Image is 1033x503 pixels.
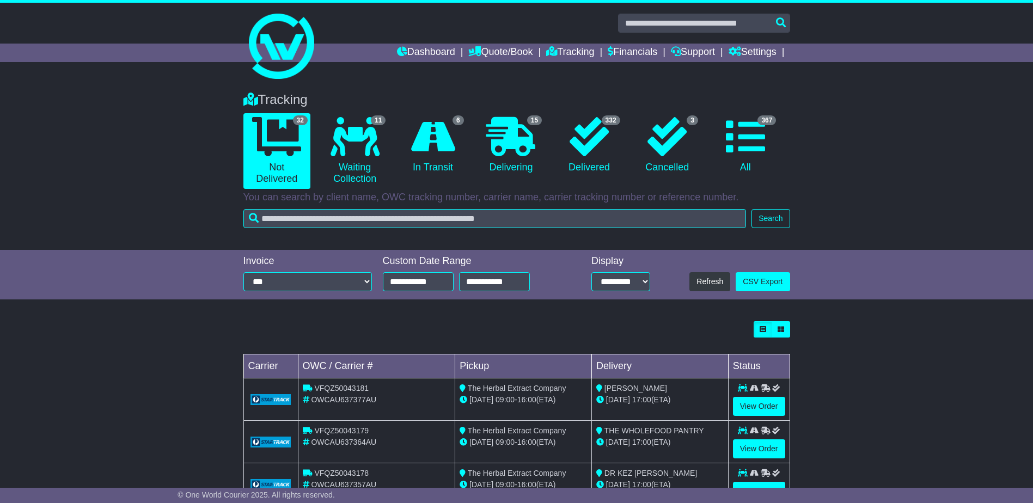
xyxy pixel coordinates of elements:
a: View Order [733,397,785,416]
div: (ETA) [596,394,724,406]
span: 09:00 [496,438,515,446]
button: Refresh [689,272,730,291]
a: CSV Export [736,272,790,291]
div: Custom Date Range [383,255,558,267]
p: You can search by client name, OWC tracking number, carrier name, carrier tracking number or refe... [243,192,790,204]
span: [PERSON_NAME] [604,384,667,392]
div: - (ETA) [460,479,587,490]
a: Quote/Book [468,44,533,62]
span: 17:00 [632,480,651,489]
span: THE WHOLEFOOD PANTRY [604,426,704,435]
div: - (ETA) [460,394,587,406]
span: 17:00 [632,438,651,446]
button: Search [751,209,790,228]
a: 332 Delivered [555,113,622,177]
span: 6 [453,115,464,125]
span: VFQZ50043179 [314,426,369,435]
span: 16:00 [517,480,536,489]
span: [DATE] [606,395,630,404]
div: - (ETA) [460,437,587,448]
span: VFQZ50043178 [314,469,369,477]
div: (ETA) [596,437,724,448]
td: OWC / Carrier # [298,354,455,378]
a: View Order [733,482,785,501]
td: Status [728,354,790,378]
td: Pickup [455,354,592,378]
span: 09:00 [496,480,515,489]
div: Tracking [238,92,796,108]
a: View Order [733,439,785,458]
span: 367 [757,115,776,125]
span: 17:00 [632,395,651,404]
a: Settings [729,44,777,62]
span: DR KEZ [PERSON_NAME] [604,469,697,477]
td: Carrier [243,354,298,378]
span: 09:00 [496,395,515,404]
a: 367 All [712,113,779,177]
a: Dashboard [397,44,455,62]
span: [DATE] [469,438,493,446]
img: GetCarrierServiceLogo [250,479,291,490]
a: Tracking [546,44,594,62]
img: GetCarrierServiceLogo [250,394,291,405]
span: 16:00 [517,395,536,404]
a: 3 Cancelled [634,113,701,177]
span: OWCAU637357AU [311,480,376,489]
span: [DATE] [606,438,630,446]
span: The Herbal Extract Company [468,469,566,477]
span: 16:00 [517,438,536,446]
div: (ETA) [596,479,724,490]
td: Delivery [591,354,728,378]
a: 6 In Transit [399,113,466,177]
span: The Herbal Extract Company [468,426,566,435]
a: 32 Not Delivered [243,113,310,189]
span: The Herbal Extract Company [468,384,566,392]
span: 11 [371,115,386,125]
span: [DATE] [606,480,630,489]
a: 15 Delivering [478,113,545,177]
a: Support [671,44,715,62]
span: VFQZ50043181 [314,384,369,392]
a: Financials [608,44,657,62]
img: GetCarrierServiceLogo [250,437,291,447]
span: 3 [687,115,698,125]
div: Display [591,255,650,267]
a: 11 Waiting Collection [321,113,388,189]
span: OWCAU637364AU [311,438,376,446]
span: [DATE] [469,395,493,404]
span: 15 [527,115,542,125]
span: OWCAU637377AU [311,395,376,404]
span: 32 [293,115,308,125]
span: © One World Courier 2025. All rights reserved. [178,490,335,499]
span: [DATE] [469,480,493,489]
div: Invoice [243,255,372,267]
span: 332 [602,115,620,125]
